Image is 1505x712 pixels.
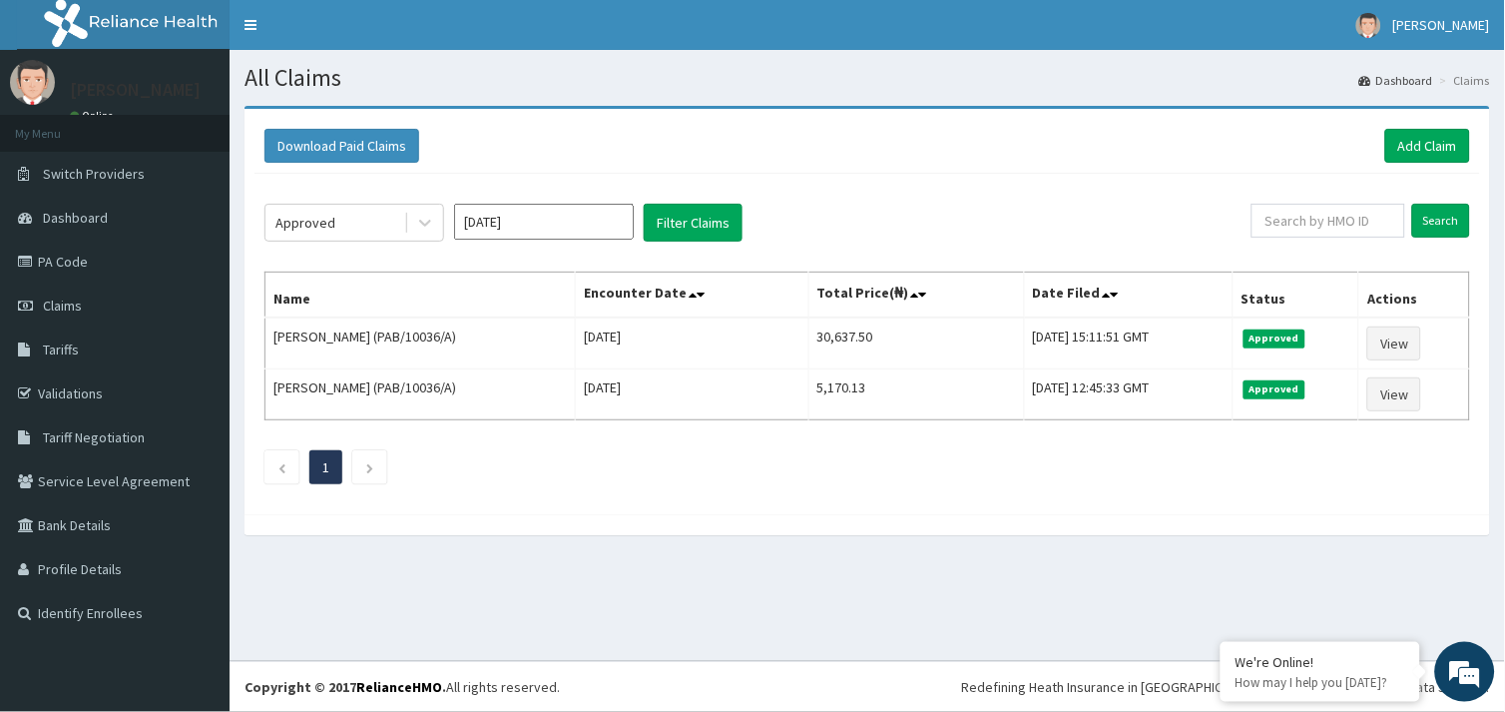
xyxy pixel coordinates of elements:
td: [PERSON_NAME] (PAB/10036/A) [265,318,576,369]
span: Claims [43,297,82,315]
div: Redefining Heath Insurance in [GEOGRAPHIC_DATA] using Telemedicine and Data Science! [962,677,1490,697]
a: Page 1 is your current page [322,458,329,476]
div: Chat with us now [104,112,335,138]
div: Approved [275,213,335,233]
textarea: Type your message and hit 'Enter' [10,488,380,558]
p: How may I help you today? [1236,674,1405,691]
a: Next page [365,458,374,476]
p: [PERSON_NAME] [70,81,201,99]
th: Date Filed [1024,273,1233,319]
a: Add Claim [1385,129,1470,163]
img: User Image [1356,13,1381,38]
td: [DATE] [576,318,808,369]
span: We're online! [116,223,275,424]
li: Claims [1435,72,1490,89]
td: [DATE] [576,369,808,420]
span: Approved [1244,330,1306,348]
input: Search [1412,204,1470,238]
td: 5,170.13 [808,369,1024,420]
td: [DATE] 15:11:51 GMT [1024,318,1233,369]
span: Tariff Negotiation [43,428,145,446]
input: Search by HMO ID [1252,204,1405,238]
a: View [1367,327,1421,360]
span: Dashboard [43,209,108,227]
button: Download Paid Claims [264,129,419,163]
span: Tariffs [43,341,79,358]
td: [PERSON_NAME] (PAB/10036/A) [265,369,576,420]
th: Name [265,273,576,319]
img: User Image [10,60,55,105]
th: Actions [1359,273,1470,319]
span: Approved [1244,380,1306,398]
h1: All Claims [245,65,1490,91]
a: Previous page [277,458,286,476]
a: RelianceHMO [356,678,442,696]
div: We're Online! [1236,653,1405,671]
input: Select Month and Year [454,204,634,240]
a: View [1367,377,1421,411]
div: Minimize live chat window [327,10,375,58]
th: Encounter Date [576,273,808,319]
th: Status [1233,273,1359,319]
strong: Copyright © 2017 . [245,678,446,696]
a: Online [70,109,118,123]
td: [DATE] 12:45:33 GMT [1024,369,1233,420]
button: Filter Claims [644,204,743,242]
span: [PERSON_NAME] [1393,16,1490,34]
span: Switch Providers [43,165,145,183]
img: d_794563401_company_1708531726252_794563401 [37,100,81,150]
a: Dashboard [1359,72,1433,89]
footer: All rights reserved. [230,661,1505,712]
td: 30,637.50 [808,318,1024,369]
th: Total Price(₦) [808,273,1024,319]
